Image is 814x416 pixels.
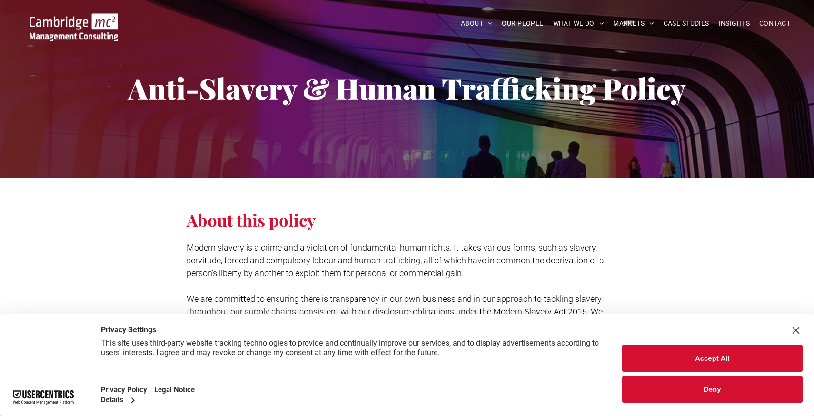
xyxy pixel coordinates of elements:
a: CONTACT [754,16,795,31]
a: WHAT WE DO [548,16,609,31]
span: We are committed to ensuring there is transparency in our own business and in our approach to tac... [187,294,618,368]
img: Go to Homepage [30,13,118,41]
a: MARKETS [608,16,658,31]
a: CASE STUDIES [659,16,714,31]
a: INSIGHTS [714,16,754,31]
span: About this policy [187,209,316,231]
a: ABOUT [456,16,497,31]
a: OUR PEOPLE [497,16,548,31]
strong: Anti-Slavery & Human Trafficking Policy [128,69,686,107]
span: Modern slavery is a crime and a violation of fundamental human rights. It takes various forms, su... [187,242,604,278]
